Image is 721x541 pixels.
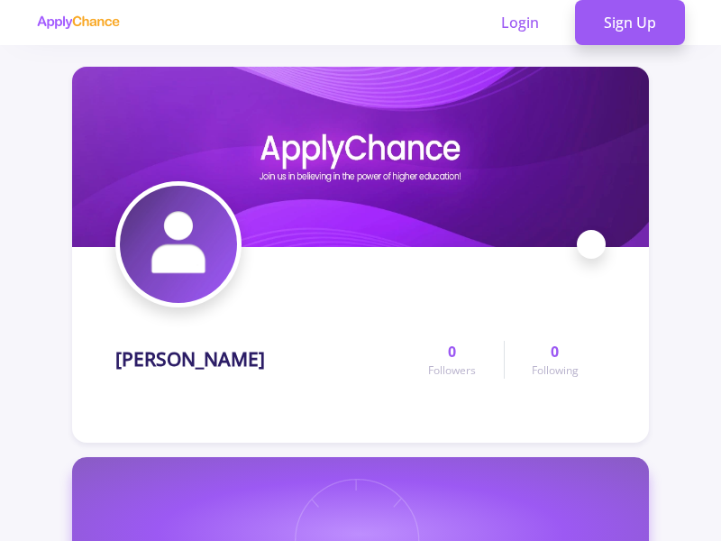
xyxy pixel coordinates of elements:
h1: [PERSON_NAME] [115,348,265,371]
img: M Rajabi cover image [72,67,649,247]
img: M Rajabi avatar [120,186,237,303]
a: 0Followers [401,341,503,379]
span: 0 [551,341,559,362]
a: 0Following [504,341,606,379]
span: Following [532,362,579,379]
img: applychance logo text only [36,15,120,30]
span: Followers [428,362,476,379]
span: 0 [448,341,456,362]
